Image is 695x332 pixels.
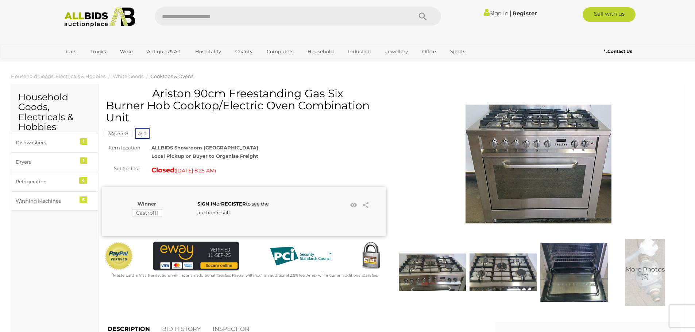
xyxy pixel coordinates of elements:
img: Ariston 90cm Freestanding Gas Six Burner Hob Cooktop/Electric Oven Combination Unit [470,239,537,306]
a: White Goods [113,73,143,79]
img: Ariston 90cm Freestanding Gas Six Burner Hob Cooktop/Electric Oven Combination Unit [540,239,607,306]
h2: Household Goods, Electricals & Hobbies [18,92,91,132]
li: Watch this item [348,200,359,211]
mark: 34055-8 [104,130,132,137]
img: Ariston 90cm Freestanding Gas Six Burner Hob Cooktop/Electric Oven Combination Unit [399,239,466,306]
a: Contact Us [604,47,634,55]
a: More Photos(5) [611,239,679,306]
div: 1 [80,138,87,145]
img: Allbids.com.au [60,7,139,27]
a: SIGN IN [197,201,216,207]
mark: Castrol11 [132,209,162,216]
div: Washing Machines [16,197,76,205]
a: Charity [231,46,257,58]
a: [GEOGRAPHIC_DATA] [61,58,123,70]
a: Sell with us [583,7,636,22]
span: ACT [135,128,150,139]
a: Dryers 1 [11,152,98,172]
img: eWAY Payment Gateway [153,242,239,270]
img: Ariston 90cm Freestanding Gas Six Burner Hob Cooktop/Electric Oven Combination Unit [466,91,611,237]
span: | [510,9,511,17]
strong: Local Pickup or Buyer to Organise Freight [151,153,258,159]
small: Mastercard & Visa transactions will incur an additional 1.9% fee. Paypal will incur an additional... [112,273,378,278]
a: Sign In [484,10,509,17]
button: Search [405,7,441,26]
div: Dryers [16,158,76,166]
img: PCI DSS compliant [264,242,337,271]
div: Item location [97,144,146,152]
a: Washing Machines 5 [11,191,98,211]
img: Secured by Rapid SSL [356,242,386,271]
a: Wine [115,46,138,58]
div: 1 [80,157,87,164]
a: Computers [262,46,298,58]
div: 5 [80,196,87,203]
b: Contact Us [604,48,632,54]
a: Antiques & Art [142,46,186,58]
a: Dishwashers 1 [11,133,98,152]
a: Trucks [86,46,111,58]
a: 34055-8 [104,130,132,136]
a: Refrigeration 4 [11,172,98,191]
div: 4 [79,177,87,184]
div: Dishwashers [16,138,76,147]
a: Household [303,46,339,58]
span: More Photos (5) [625,266,665,280]
a: Cars [61,46,81,58]
a: Jewellery [381,46,413,58]
a: Hospitality [190,46,226,58]
a: Household Goods, Electricals & Hobbies [11,73,105,79]
a: Office [417,46,441,58]
a: REGISTER [221,201,246,207]
a: Register [513,10,537,17]
strong: ALLBIDS Showroom [GEOGRAPHIC_DATA] [151,145,258,151]
img: Official PayPal Seal [104,242,134,271]
a: Cooktops & Ovens [151,73,193,79]
img: Ariston 90cm Freestanding Gas Six Burner Hob Cooktop/Electric Oven Combination Unit [611,239,679,306]
strong: Closed [151,166,174,174]
span: ( ) [174,168,216,173]
div: Set to close [97,164,146,173]
span: [DATE] 8:25 AM [176,167,215,174]
h1: Ariston 90cm Freestanding Gas Six Burner Hob Cooktop/Electric Oven Combination Unit [106,87,384,124]
a: Sports [445,46,470,58]
span: or to see the auction result [197,201,269,215]
a: Industrial [343,46,376,58]
div: Refrigeration [16,177,76,186]
b: Winner [138,201,156,207]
